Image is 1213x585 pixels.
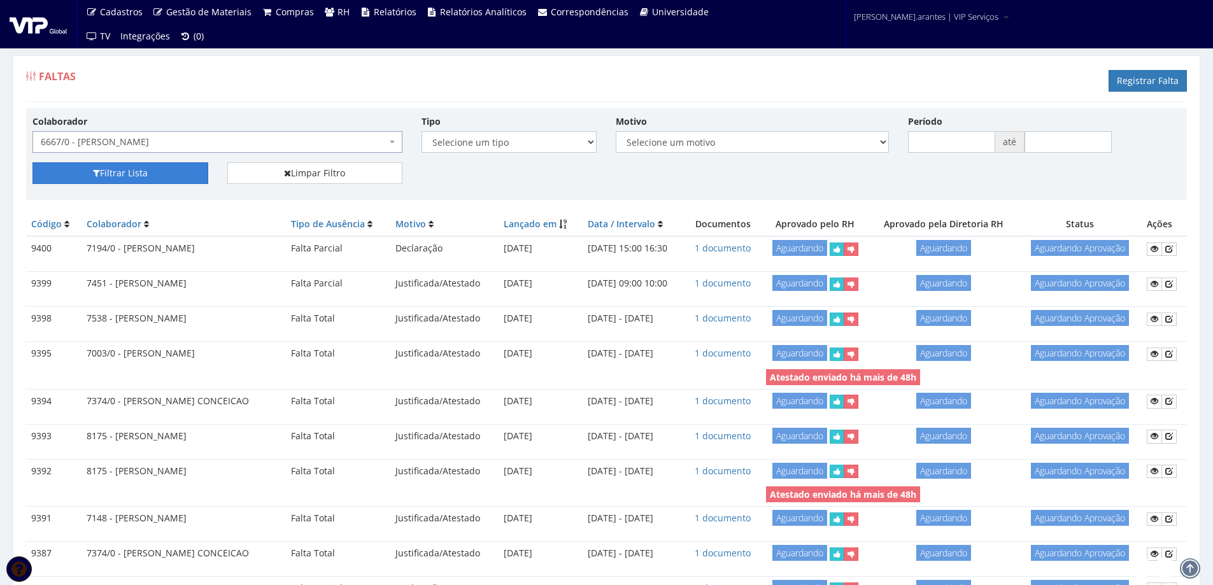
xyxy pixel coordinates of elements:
span: Aguardando [772,310,827,326]
td: Falta Total [286,341,390,365]
a: 1 documento [695,430,751,442]
label: Motivo [616,115,647,128]
span: Aguardando Aprovação [1031,275,1129,291]
td: [DATE] - [DATE] [583,459,685,483]
td: [DATE] [499,272,582,296]
th: Aprovado pela Diretoria RH [870,213,1018,236]
span: Aguardando [772,345,827,361]
td: 9399 [26,272,82,296]
td: [DATE] [499,307,582,331]
td: [DATE] 09:00 10:00 [583,272,685,296]
span: Aguardando [916,310,971,326]
td: 9394 [26,389,82,413]
td: 9400 [26,236,82,261]
a: 1 documento [695,395,751,407]
span: Aguardando Aprovação [1031,510,1129,526]
span: Aguardando Aprovação [1031,393,1129,409]
td: 7374/0 - [PERSON_NAME] CONCEICAO [82,542,286,566]
td: Justificada/Atestado [390,542,499,566]
label: Colaborador [32,115,87,128]
span: Relatórios Analíticos [440,6,527,18]
td: [DATE] - [DATE] [583,307,685,331]
td: Justificada/Atestado [390,424,499,448]
a: (0) [175,24,209,48]
span: Aguardando [772,275,827,291]
td: Justificada/Atestado [390,507,499,531]
span: Aguardando [916,275,971,291]
td: [DATE] - [DATE] [583,424,685,448]
span: Aguardando [916,428,971,444]
span: Aguardando Aprovação [1031,310,1129,326]
td: [DATE] 15:00 16:30 [583,236,685,261]
span: Integrações [120,30,170,42]
span: TV [100,30,110,42]
th: Status [1018,213,1142,236]
td: Falta Total [286,307,390,331]
a: Data / Intervalo [588,218,655,230]
td: Falta Parcial [286,236,390,261]
span: Aguardando [916,345,971,361]
a: Lançado em [504,218,557,230]
td: 7538 - [PERSON_NAME] [82,307,286,331]
a: Registrar Falta [1109,70,1187,92]
span: Aguardando [772,510,827,526]
span: Compras [276,6,314,18]
span: Aguardando [916,545,971,561]
a: Motivo [395,218,426,230]
a: Tipo de Ausência [291,218,365,230]
span: Universidade [652,6,709,18]
strong: Atestado enviado há mais de 48h [770,371,916,383]
span: Aguardando [916,510,971,526]
td: [DATE] [499,389,582,413]
span: Faltas [39,69,76,83]
span: Aguardando Aprovação [1031,428,1129,444]
span: Aguardando [772,463,827,479]
td: Falta Total [286,424,390,448]
a: 1 documento [695,547,751,559]
td: [DATE] [499,507,582,531]
span: Aguardando [916,463,971,479]
td: Falta Parcial [286,272,390,296]
span: Aguardando [916,393,971,409]
a: TV [81,24,115,48]
span: Gestão de Materiais [166,6,252,18]
span: até [995,131,1025,153]
a: Colaborador [87,218,141,230]
a: Limpar Filtro [227,162,403,184]
a: 1 documento [695,512,751,524]
td: 8175 - [PERSON_NAME] [82,424,286,448]
span: Relatórios [374,6,416,18]
td: 9391 [26,507,82,531]
td: [DATE] - [DATE] [583,341,685,365]
td: Justificada/Atestado [390,341,499,365]
th: Ações [1142,213,1187,236]
td: [DATE] [499,542,582,566]
a: Integrações [115,24,175,48]
td: 9398 [26,307,82,331]
td: 9387 [26,542,82,566]
td: 7194/0 - [PERSON_NAME] [82,236,286,261]
a: Código [31,218,62,230]
button: Filtrar Lista [32,162,208,184]
span: Aguardando [772,428,827,444]
span: Aguardando [772,545,827,561]
td: 9395 [26,341,82,365]
td: 8175 - [PERSON_NAME] [82,459,286,483]
td: 9393 [26,424,82,448]
label: Período [908,115,942,128]
span: Aguardando Aprovação [1031,545,1129,561]
td: Justificada/Atestado [390,272,499,296]
th: Documentos [685,213,761,236]
td: [DATE] - [DATE] [583,507,685,531]
td: Justificada/Atestado [390,459,499,483]
span: Aguardando Aprovação [1031,463,1129,479]
td: Justificada/Atestado [390,307,499,331]
td: 7451 - [PERSON_NAME] [82,272,286,296]
span: RH [337,6,350,18]
td: 7003/0 - [PERSON_NAME] [82,341,286,365]
img: logo [10,15,67,34]
td: [DATE] - [DATE] [583,389,685,413]
span: Aguardando [772,240,827,256]
td: [DATE] [499,341,582,365]
th: Aprovado pelo RH [761,213,870,236]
